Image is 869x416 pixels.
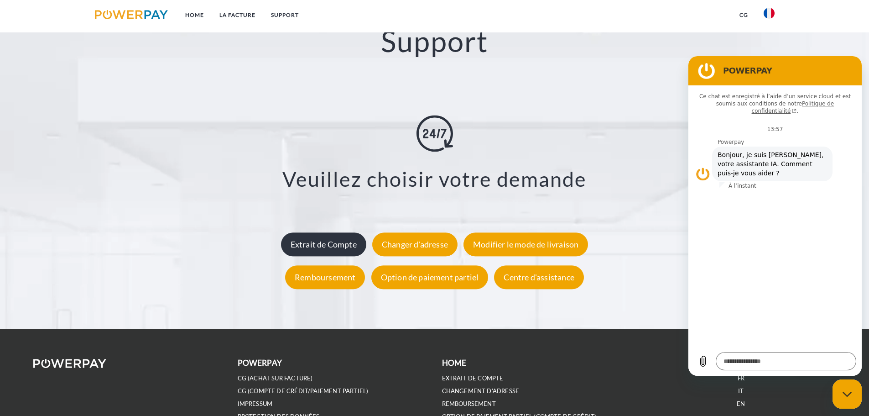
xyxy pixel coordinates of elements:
[738,387,744,395] a: IT
[737,400,745,408] a: EN
[461,239,590,249] a: Modifier le mode de livraison
[370,239,460,249] a: Changer d'adresse
[238,358,282,368] b: POWERPAY
[283,272,367,282] a: Remboursement
[238,400,273,408] a: IMPRESSUM
[95,10,168,19] img: logo-powerpay.svg
[492,272,586,282] a: Centre d'assistance
[372,232,458,256] div: Changer d'adresse
[212,7,263,23] a: LA FACTURE
[732,7,756,23] a: CG
[263,7,307,23] a: Support
[442,400,496,408] a: REMBOURSEMENT
[33,359,107,368] img: logo-powerpay-white.svg
[764,8,775,19] img: fr
[281,232,366,256] div: Extrait de Compte
[442,358,467,368] b: Home
[238,374,313,382] a: CG (achat sur facture)
[738,374,744,382] a: FR
[463,232,588,256] div: Modifier le mode de livraison
[371,265,489,289] div: Option de paiement partiel
[833,379,862,409] iframe: Bouton de lancement de la fenêtre de messagerie, conversation en cours
[43,23,826,59] h2: Support
[279,239,369,249] a: Extrait de Compte
[442,387,520,395] a: Changement d'adresse
[494,265,583,289] div: Centre d'assistance
[416,115,453,152] img: online-shopping.svg
[177,7,212,23] a: Home
[55,166,814,192] h3: Veuillez choisir votre demande
[442,374,504,382] a: EXTRAIT DE COMPTE
[369,272,491,282] a: Option de paiement partiel
[238,387,369,395] a: CG (Compte de crédit/paiement partiel)
[285,265,365,289] div: Remboursement
[688,56,862,376] iframe: Fenêtre de messagerie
